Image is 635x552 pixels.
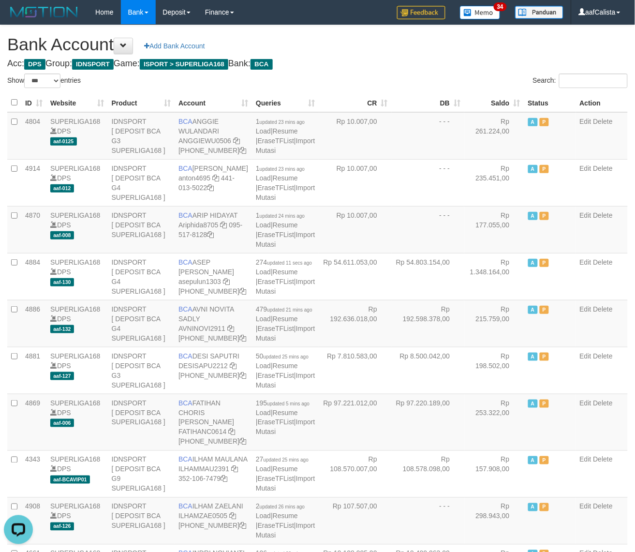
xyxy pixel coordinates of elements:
a: Load [256,127,271,135]
a: Copy 0955178128 to clipboard [207,231,214,239]
a: Edit [580,211,591,219]
a: Edit [580,305,591,313]
td: DPS [46,206,108,253]
a: Delete [593,503,613,510]
span: 27 [256,456,309,463]
span: BCA [178,456,192,463]
td: Rp 10.007,00 [319,206,392,253]
a: Copy 4062280135 to clipboard [239,334,246,342]
td: Rp 108.578.098,00 [392,450,464,497]
a: EraseTFList [258,278,294,285]
a: Edit [580,164,591,172]
span: updated 23 mins ago [260,166,305,172]
a: EraseTFList [258,522,294,530]
a: Copy FATIHANC0614 to clipboard [228,428,235,436]
td: 4886 [21,300,46,347]
button: Open LiveChat chat widget [4,4,33,33]
a: SUPERLIGA168 [50,118,101,125]
span: Active [528,400,538,408]
span: aaf-127 [50,372,74,380]
a: Ariphida8705 [178,221,219,229]
a: Import Mutasi [256,418,315,436]
td: 4804 [21,112,46,160]
td: 4884 [21,253,46,300]
td: DPS [46,253,108,300]
td: Rp 177.055,00 [464,206,524,253]
td: ARIP HIDAYAT 095-517-8128 [175,206,252,253]
td: IDNSPORT [ DEPOSIT BCA G9 SUPERLIGA168 ] [108,450,175,497]
td: [PERSON_NAME] 441-013-5022 [175,159,252,206]
img: panduan.png [515,6,563,19]
td: Rp 253.322,00 [464,394,524,450]
td: DPS [46,159,108,206]
td: 4870 [21,206,46,253]
span: Paused [540,259,549,267]
td: ASEP [PERSON_NAME] [PHONE_NUMBER] [175,253,252,300]
th: Product: activate to sort column ascending [108,93,175,112]
a: Import Mutasi [256,325,315,342]
td: FATIHAN CHORIS [PERSON_NAME] [PHONE_NUMBER] [175,394,252,450]
a: EraseTFList [258,475,294,483]
a: Delete [593,399,613,407]
span: Paused [540,400,549,408]
a: Load [256,409,271,417]
td: Rp 198.502,00 [464,347,524,394]
td: Rp 215.759,00 [464,300,524,347]
td: Rp 8.500.042,00 [392,347,464,394]
span: BCA [251,59,272,70]
th: Account: activate to sort column ascending [175,93,252,112]
a: Import Mutasi [256,137,315,154]
a: Copy Ariphida8705 to clipboard [221,221,227,229]
th: CR: activate to sort column ascending [319,93,392,112]
td: - - - [392,112,464,160]
a: Resume [273,409,298,417]
span: Active [528,212,538,220]
a: EraseTFList [258,325,294,332]
td: 4869 [21,394,46,450]
span: BCA [178,399,192,407]
span: BCA [178,305,192,313]
th: Status [524,93,576,112]
a: SUPERLIGA168 [50,258,101,266]
td: ILHAM ZAELANI [PHONE_NUMBER] [175,497,252,544]
span: | | | [256,456,315,492]
th: Website: activate to sort column ascending [46,93,108,112]
a: Resume [273,362,298,370]
a: Load [256,268,271,276]
td: AVNI NOVITA SADLY [PHONE_NUMBER] [175,300,252,347]
h4: Acc: Group: Game: Bank: [7,59,628,69]
a: Copy 4062280631 to clipboard [239,522,246,530]
td: Rp 192.598.378,00 [392,300,464,347]
th: Saldo: activate to sort column ascending [464,93,524,112]
span: aaf-012 [50,184,74,193]
a: Copy ILHAMZAE0505 to clipboard [229,512,236,520]
a: Edit [580,399,591,407]
span: BCA [178,258,192,266]
a: Load [256,315,271,323]
a: Edit [580,503,591,510]
a: Copy 4062281875 to clipboard [239,287,246,295]
td: Rp 157.908,00 [464,450,524,497]
img: Feedback.jpg [397,6,445,19]
a: Load [256,465,271,473]
a: Resume [273,315,298,323]
td: Rp 97.220.189,00 [392,394,464,450]
span: Paused [540,353,549,361]
span: Active [528,306,538,314]
label: Search: [533,74,628,88]
a: Copy ANGGIEWU0506 to clipboard [233,137,240,145]
a: Delete [593,164,613,172]
span: Paused [540,456,549,464]
span: Active [528,165,538,173]
a: Edit [580,118,591,125]
a: FATIHANC0614 [178,428,226,436]
a: Import Mutasi [256,372,315,389]
span: 479 [256,305,312,313]
a: Resume [273,221,298,229]
a: Copy anton4695 to clipboard [212,174,219,182]
th: ID: activate to sort column ascending [21,93,46,112]
a: Copy AVNINOVI2911 to clipboard [227,325,234,332]
a: ILHAMMAU2391 [178,465,229,473]
a: Delete [593,305,613,313]
th: DB: activate to sort column ascending [392,93,464,112]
